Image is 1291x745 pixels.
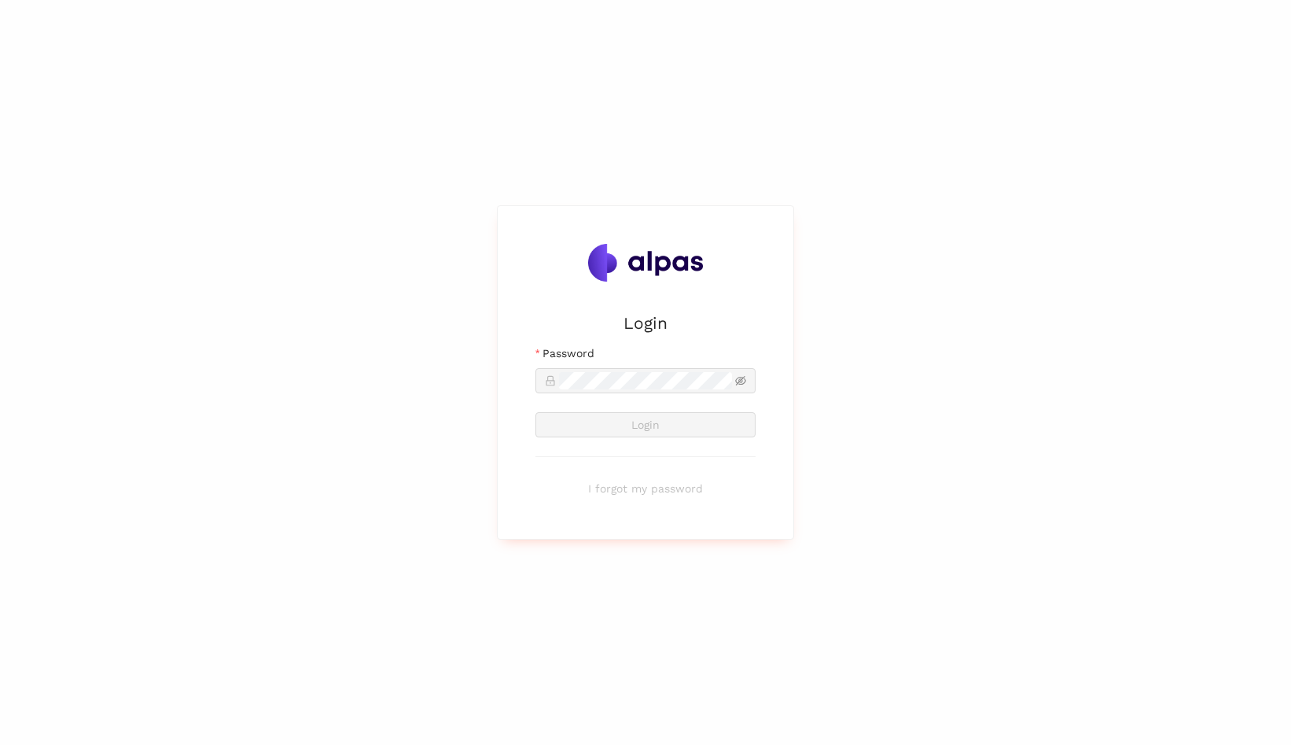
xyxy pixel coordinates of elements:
button: I forgot my password [535,476,756,501]
label: Password [535,345,594,362]
span: lock [545,375,556,386]
button: Login [535,412,756,437]
input: Password [559,372,732,389]
h2: Login [535,310,756,336]
img: Alpas.ai Logo [588,244,703,282]
span: eye-invisible [735,375,746,386]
